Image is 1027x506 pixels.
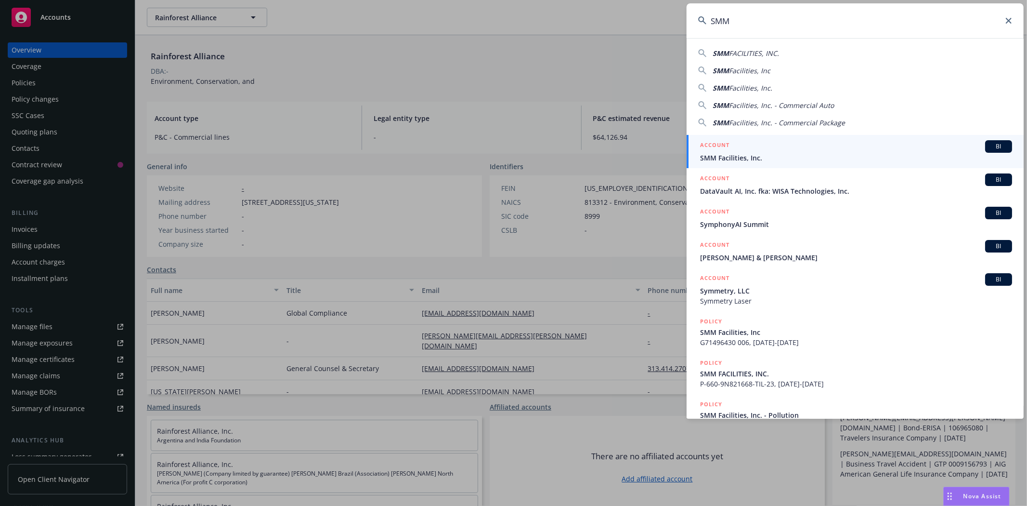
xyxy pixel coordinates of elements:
span: Symmetry, LLC [700,286,1012,296]
span: SMM [713,101,729,110]
span: BI [989,275,1008,284]
h5: POLICY [700,399,722,409]
a: ACCOUNTBISMM Facilities, Inc. [687,135,1024,168]
h5: POLICY [700,358,722,368]
a: ACCOUNTBISymmetry, LLCSymmetry Laser [687,268,1024,311]
span: BI [989,242,1008,251]
span: SMM [713,49,729,58]
span: BI [989,142,1008,151]
span: SMM [713,83,729,93]
h5: POLICY [700,317,722,326]
span: SMM [713,66,729,75]
span: DataVault AI, Inc. fka: WISA Technologies, Inc. [700,186,1012,196]
span: SMM FACILITIES, INC. [700,369,1012,379]
span: SMM Facilities, Inc [700,327,1012,337]
button: Nova Assist [943,487,1010,506]
h5: ACCOUNT [700,140,729,152]
span: Symmetry Laser [700,296,1012,306]
span: Facilities, Inc. - Commercial Package [729,118,845,127]
span: [PERSON_NAME] & [PERSON_NAME] [700,253,1012,263]
a: ACCOUNTBI[PERSON_NAME] & [PERSON_NAME] [687,235,1024,268]
a: POLICYSMM Facilities, Inc. - Pollution [687,394,1024,436]
div: Drag to move [944,487,956,506]
span: Facilities, Inc [729,66,770,75]
span: Facilities, Inc. - Commercial Auto [729,101,834,110]
span: SymphonyAI Summit [700,219,1012,229]
h5: ACCOUNT [700,273,729,285]
span: P-660-9N821668-TIL-23, [DATE]-[DATE] [700,379,1012,389]
span: G71496430 006, [DATE]-[DATE] [700,337,1012,347]
span: SMM Facilities, Inc. [700,153,1012,163]
span: Nova Assist [963,492,1001,500]
span: BI [989,175,1008,184]
span: SMM [713,118,729,127]
a: POLICYSMM FACILITIES, INC.P-660-9N821668-TIL-23, [DATE]-[DATE] [687,353,1024,394]
span: FACILITIES, INC. [729,49,779,58]
h5: ACCOUNT [700,207,729,218]
input: Search... [687,3,1024,38]
a: ACCOUNTBIDataVault AI, Inc. fka: WISA Technologies, Inc. [687,168,1024,201]
span: Facilities, Inc. [729,83,772,93]
h5: ACCOUNT [700,240,729,252]
span: BI [989,209,1008,217]
a: ACCOUNTBISymphonyAI Summit [687,201,1024,235]
a: POLICYSMM Facilities, IncG71496430 006, [DATE]-[DATE] [687,311,1024,353]
h5: ACCOUNT [700,173,729,185]
span: SMM Facilities, Inc. - Pollution [700,410,1012,420]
